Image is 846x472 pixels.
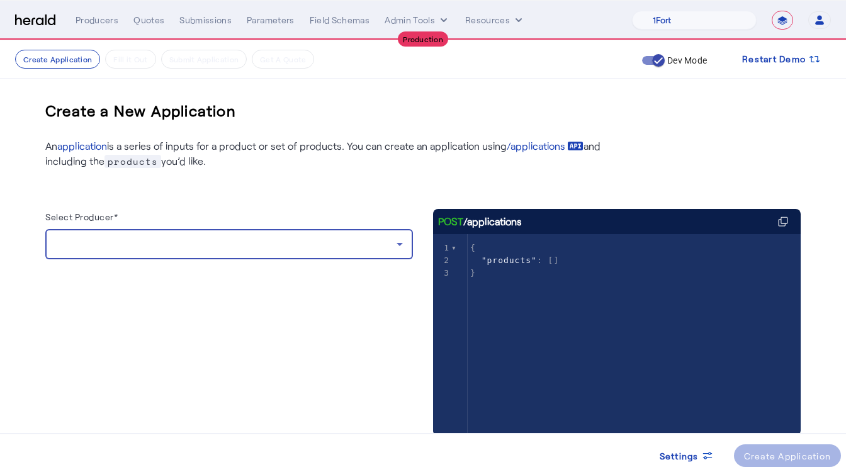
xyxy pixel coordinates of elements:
label: Select Producer* [45,211,118,222]
span: : [] [470,256,559,265]
span: Settings [660,449,699,463]
a: /applications [507,138,584,154]
div: Quotes [133,14,164,26]
span: products [104,155,161,168]
div: Production [398,31,448,47]
span: "products" [482,256,537,265]
div: Field Schemas [310,14,370,26]
div: 1 [433,242,451,254]
div: /applications [438,214,522,229]
div: 2 [433,254,451,267]
a: application [57,140,107,152]
button: Settings [650,444,724,467]
img: Herald Logo [15,14,55,26]
label: Dev Mode [665,54,707,67]
div: Parameters [247,14,295,26]
p: An is a series of inputs for a product or set of products. You can create an application using an... [45,138,612,169]
button: Restart Demo [732,48,831,70]
div: Producers [76,14,118,26]
span: { [470,243,476,252]
div: Submissions [179,14,232,26]
div: 3 [433,267,451,279]
span: } [470,268,476,278]
herald-code-block: /applications [433,209,801,410]
button: Get A Quote [252,50,314,69]
span: Restart Demo [742,52,806,67]
button: internal dropdown menu [385,14,450,26]
button: Resources dropdown menu [465,14,525,26]
span: POST [438,214,463,229]
button: Create Application [15,50,100,69]
button: Submit Application [161,50,247,69]
button: Fill it Out [105,50,155,69]
h3: Create a New Application [45,91,236,131]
